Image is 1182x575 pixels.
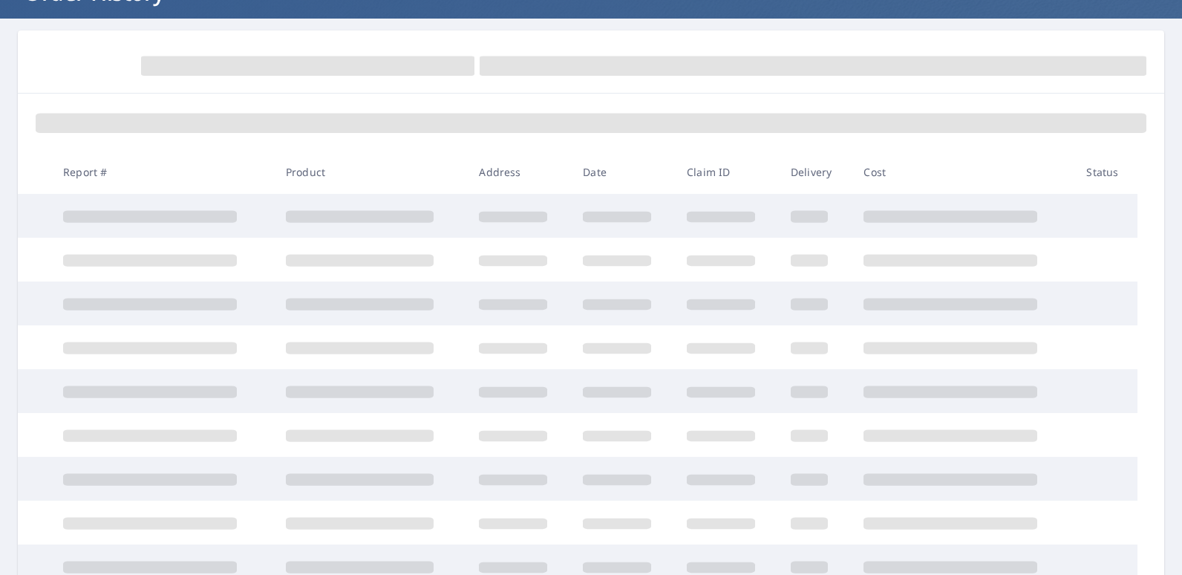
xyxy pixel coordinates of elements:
[274,150,468,194] th: Product
[571,150,675,194] th: Date
[1074,150,1137,194] th: Status
[779,150,852,194] th: Delivery
[51,150,274,194] th: Report #
[467,150,571,194] th: Address
[675,150,779,194] th: Claim ID
[852,150,1074,194] th: Cost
